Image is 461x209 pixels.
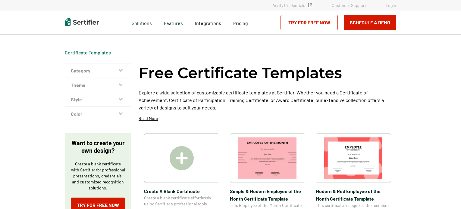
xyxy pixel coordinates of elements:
a: Certificate Templates [65,50,111,55]
a: Integrations [195,19,221,26]
img: Verified [308,3,312,7]
span: Simple & Modern Employee of the Month Certificate Template [230,187,305,202]
a: Pricing [233,19,248,26]
span: Create a blank certificate effortlessly using Sertifier’s professional tools. [144,195,219,207]
span: Integrations [195,20,221,26]
span: Certificate Templates [65,50,111,56]
button: Theme [65,78,131,92]
p: Create a blank certificate with Sertifier for professional presentations, credentials, and custom... [71,161,125,191]
span: Solutions [132,19,152,26]
img: Simple & Modern Employee of the Month Certificate Template [238,137,297,179]
a: Customer Support [332,3,366,8]
span: Pricing [233,20,248,26]
a: Login [386,3,396,8]
span: Create A Blank Certificate [144,187,219,195]
p: Read More [139,115,158,121]
img: Sertifier | Digital Credentialing Platform [65,18,99,26]
a: Verify Credentials [273,3,312,8]
button: Category [65,63,131,78]
div: Breadcrumb [65,50,111,56]
img: Modern & Red Employee of the Month Certificate Template [324,137,383,179]
a: Try for Free Now [281,15,338,30]
p: Explore a wide selection of customizable certificate templates at Sertifier. Whether you need a C... [139,89,396,111]
span: Modern & Red Employee of the Month Certificate Template [316,187,391,202]
img: Create A Blank Certificate [170,146,194,170]
h1: Free Certificate Templates [139,63,342,83]
button: Style [65,92,131,107]
p: Want to create your own design? [71,139,125,154]
span: Features [164,19,183,26]
button: Color [65,107,131,121]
